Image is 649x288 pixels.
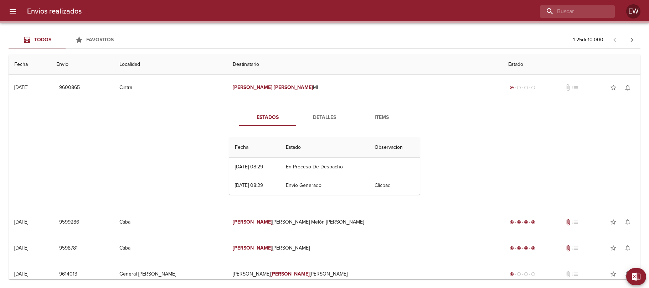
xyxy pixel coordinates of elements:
[508,219,537,226] div: Entregado
[14,84,28,90] div: [DATE]
[565,245,572,252] span: Tiene documentos adjuntos
[524,85,528,90] span: radio_button_unchecked
[565,219,572,226] span: Tiene documentos adjuntos
[610,245,617,252] span: star_border
[510,220,514,224] span: radio_button_checked
[624,245,631,252] span: notifications_none
[271,271,310,277] em: [PERSON_NAME]
[56,242,81,255] button: 9598781
[114,75,227,100] td: Cintra
[624,219,631,226] span: notifications_none
[369,137,420,158] th: Observacion
[565,271,572,278] span: No tiene documentos adjuntos
[620,267,635,281] button: Activar notificaciones
[280,176,369,195] td: Envio Generado
[517,246,521,250] span: radio_button_checked
[4,3,21,20] button: menu
[606,215,620,229] button: Agregar a favoritos
[540,5,603,18] input: buscar
[274,84,313,90] em: [PERSON_NAME]
[517,272,521,276] span: radio_button_unchecked
[623,31,640,48] span: Pagina siguiente
[14,219,28,225] div: [DATE]
[531,272,535,276] span: radio_button_unchecked
[233,219,272,225] em: [PERSON_NAME]
[300,113,349,122] span: Detalles
[531,220,535,224] span: radio_button_checked
[503,54,640,75] th: Estado
[606,80,620,95] button: Agregar a favoritos
[233,245,272,251] em: [PERSON_NAME]
[239,109,410,126] div: Tabs detalle de guia
[235,164,263,170] div: [DATE] 08:29
[51,54,114,75] th: Envio
[56,81,83,94] button: 9600865
[369,176,420,195] td: Clicpaq
[229,137,420,195] table: Tabla de seguimiento
[517,85,521,90] span: radio_button_unchecked
[114,235,227,261] td: Caba
[357,113,406,122] span: Items
[620,215,635,229] button: Activar notificaciones
[280,158,369,176] td: En Proceso De Despacho
[572,219,579,226] span: No tiene pedido asociado
[620,80,635,95] button: Activar notificaciones
[624,84,631,91] span: notifications_none
[573,36,603,43] p: 1 - 25 de 10.000
[508,84,537,91] div: Generado
[626,4,640,19] div: EW
[508,245,537,252] div: Entregado
[34,37,51,43] span: Todos
[610,84,617,91] span: star_border
[626,268,646,285] button: Exportar Excel
[233,84,272,90] em: [PERSON_NAME]
[229,137,280,158] th: Fecha
[227,75,503,100] td: Ml
[9,54,51,75] th: Fecha
[235,182,263,188] div: [DATE] 08:29
[227,54,503,75] th: Destinatario
[606,36,623,43] span: Pagina anterior
[59,218,79,227] span: 9599286
[531,85,535,90] span: radio_button_unchecked
[243,113,292,122] span: Estados
[517,220,521,224] span: radio_button_checked
[508,271,537,278] div: Generado
[227,209,503,235] td: [PERSON_NAME] Melón [PERSON_NAME]
[572,271,579,278] span: No tiene pedido asociado
[610,271,617,278] span: star_border
[572,84,579,91] span: No tiene pedido asociado
[114,261,227,287] td: General [PERSON_NAME]
[620,241,635,255] button: Activar notificaciones
[114,54,227,75] th: Localidad
[565,84,572,91] span: No tiene documentos adjuntos
[510,85,514,90] span: radio_button_checked
[531,246,535,250] span: radio_button_checked
[56,268,80,281] button: 9614013
[524,246,528,250] span: radio_button_checked
[59,244,78,253] span: 9598781
[610,219,617,226] span: star_border
[114,209,227,235] td: Caba
[27,6,82,17] h6: Envios realizados
[624,271,631,278] span: notifications_none
[9,31,123,48] div: Tabs Envios
[280,137,369,158] th: Estado
[59,83,80,92] span: 9600865
[227,235,503,261] td: [PERSON_NAME]
[606,267,620,281] button: Agregar a favoritos
[606,241,620,255] button: Agregar a favoritos
[14,271,28,277] div: [DATE]
[59,270,77,279] span: 9614013
[510,272,514,276] span: radio_button_checked
[524,272,528,276] span: radio_button_unchecked
[86,37,114,43] span: Favoritos
[572,245,579,252] span: No tiene pedido asociado
[524,220,528,224] span: radio_button_checked
[56,216,82,229] button: 9599286
[510,246,514,250] span: radio_button_checked
[227,261,503,287] td: [PERSON_NAME] [PERSON_NAME]
[14,245,28,251] div: [DATE]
